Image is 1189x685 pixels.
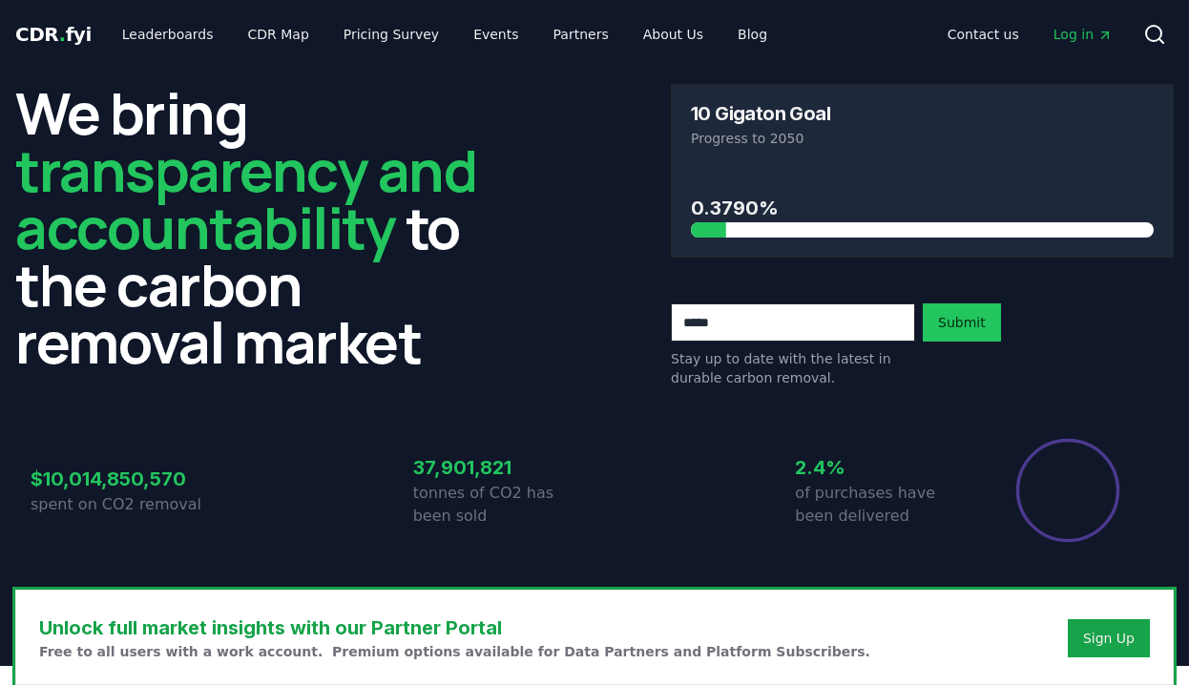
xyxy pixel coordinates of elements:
[233,17,324,52] a: CDR Map
[1038,17,1128,52] a: Log in
[538,17,624,52] a: Partners
[413,453,594,482] h3: 37,901,821
[1083,629,1135,648] a: Sign Up
[107,17,782,52] nav: Main
[15,84,518,370] h2: We bring to the carbon removal market
[59,23,66,46] span: .
[932,17,1034,52] a: Contact us
[15,23,92,46] span: CDR fyi
[932,17,1128,52] nav: Main
[31,493,212,516] p: spent on CO2 removal
[31,465,212,493] h3: $10,014,850,570
[107,17,229,52] a: Leaderboards
[413,482,594,528] p: tonnes of CO2 has been sold
[328,17,454,52] a: Pricing Survey
[628,17,719,52] a: About Us
[691,129,1154,148] p: Progress to 2050
[1053,25,1113,44] span: Log in
[39,613,870,642] h3: Unlock full market insights with our Partner Portal
[15,131,476,266] span: transparency and accountability
[691,104,830,123] h3: 10 Gigaton Goal
[458,17,533,52] a: Events
[39,642,870,661] p: Free to all users with a work account. Premium options available for Data Partners and Platform S...
[795,453,976,482] h3: 2.4%
[1068,619,1150,657] button: Sign Up
[1014,437,1121,544] div: Percentage of sales delivered
[722,17,782,52] a: Blog
[671,349,915,387] p: Stay up to date with the latest in durable carbon removal.
[923,303,1001,342] button: Submit
[15,21,92,48] a: CDR.fyi
[795,482,976,528] p: of purchases have been delivered
[691,194,1154,222] h3: 0.3790%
